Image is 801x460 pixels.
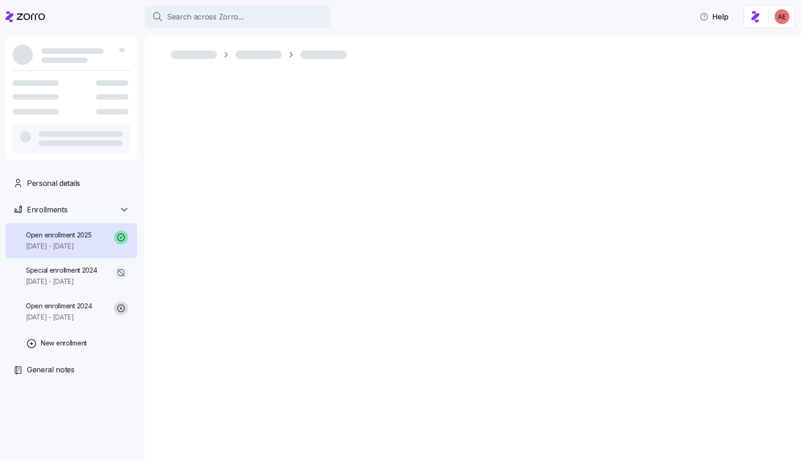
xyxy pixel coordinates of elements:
[27,204,67,216] span: Enrollments
[26,277,97,286] span: [DATE] - [DATE]
[167,11,243,23] span: Search across Zorro...
[699,11,729,22] span: Help
[27,178,80,189] span: Personal details
[145,6,330,28] button: Search across Zorro...
[26,301,92,311] span: Open enrollment 2024
[26,230,91,240] span: Open enrollment 2025
[27,364,75,376] span: General notes
[26,266,97,275] span: Special enrollment 2024
[41,339,87,348] span: New enrollment
[692,7,736,26] button: Help
[26,313,92,322] span: [DATE] - [DATE]
[775,9,789,24] img: 895f944e64461857a237cd5bc4dd3f78
[26,242,91,251] span: [DATE] - [DATE]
